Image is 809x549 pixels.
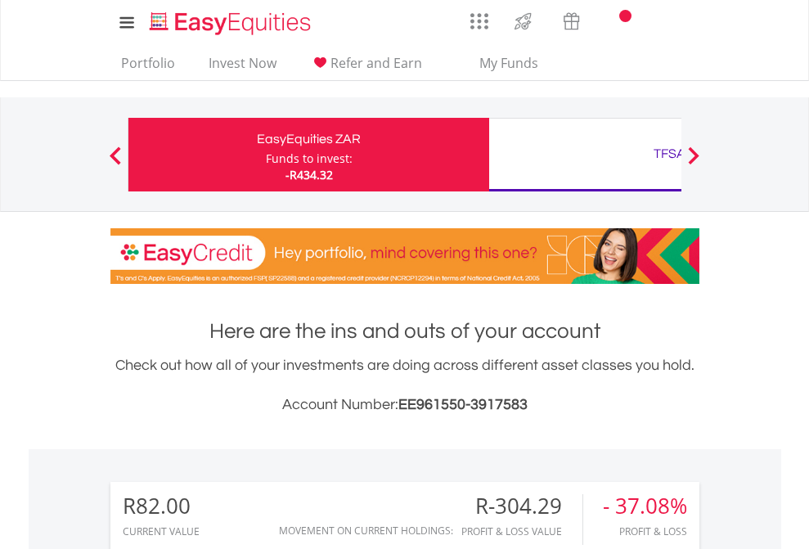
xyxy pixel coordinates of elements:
div: CURRENT VALUE [123,526,200,537]
img: EasyCredit Promotion Banner [110,228,699,284]
button: Next [677,155,710,171]
div: Check out how all of your investments are doing across different asset classes you hold. [110,354,699,416]
a: Portfolio [115,55,182,80]
a: My Profile [679,4,721,40]
div: Funds to invest: [266,151,353,167]
span: Refer and Earn [330,54,422,72]
h3: Account Number: [110,394,699,416]
div: EasyEquities ZAR [138,128,479,151]
h1: Here are the ins and outs of your account [110,317,699,346]
a: Refer and Earn [303,55,429,80]
div: Profit & Loss Value [461,526,582,537]
div: R-304.29 [461,494,582,518]
div: Movement on Current Holdings: [279,525,453,536]
div: Profit & Loss [603,526,687,537]
div: - 37.08% [603,494,687,518]
a: FAQ's and Support [637,4,679,37]
div: R82.00 [123,494,200,518]
a: Vouchers [547,4,596,34]
img: vouchers-v2.svg [558,8,585,34]
span: -R434.32 [285,167,333,182]
img: EasyEquities_Logo.png [146,10,317,37]
a: AppsGrid [460,4,499,30]
span: EE961550-3917583 [398,397,528,412]
img: thrive-v2.svg [510,8,537,34]
img: grid-menu-icon.svg [470,12,488,30]
a: Invest Now [202,55,283,80]
button: Previous [99,155,132,171]
a: Home page [143,4,317,37]
a: Notifications [596,4,637,37]
span: My Funds [456,52,563,74]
